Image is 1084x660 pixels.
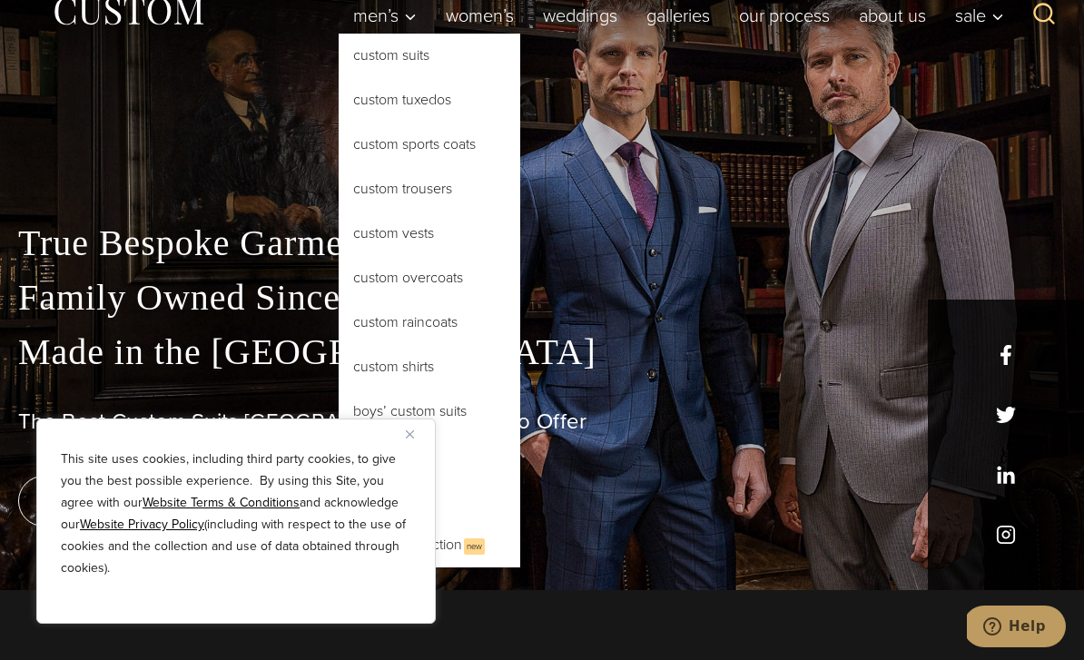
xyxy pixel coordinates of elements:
a: Boys’ Custom Suits [339,389,520,433]
iframe: Opens a widget where you can chat to one of our agents [967,606,1066,651]
a: Custom Trousers [339,167,520,211]
a: Custom Vests [339,212,520,255]
a: Custom Suits [339,34,520,77]
a: Website Privacy Policy [80,515,204,534]
p: True Bespoke Garments Family Owned Since [DATE] Made in the [GEOGRAPHIC_DATA] [18,216,1066,379]
a: Website Terms & Conditions [143,493,300,512]
button: Close [406,423,428,445]
a: book an appointment [18,476,272,527]
a: Custom Sports Coats [339,123,520,166]
p: This site uses cookies, including third party cookies, to give you the best possible experience. ... [61,448,411,579]
a: Custom Shirts [339,345,520,389]
a: Custom Raincoats [339,300,520,344]
a: Custom Overcoats [339,256,520,300]
h1: The Best Custom Suits [GEOGRAPHIC_DATA] Has to Offer [18,409,1066,435]
img: Close [406,430,414,438]
a: Custom Tuxedos [339,78,520,122]
span: New [464,538,485,555]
